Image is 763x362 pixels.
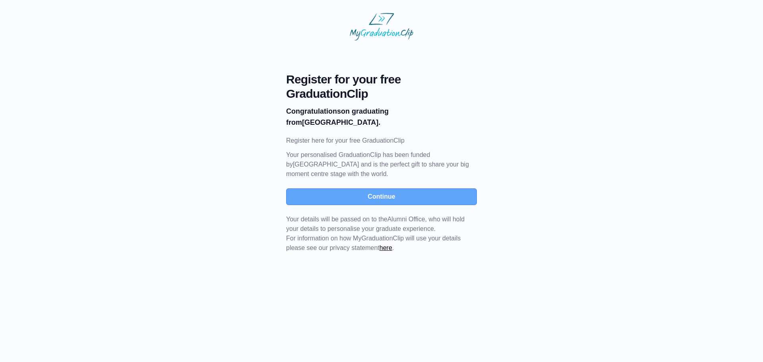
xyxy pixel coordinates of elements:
[286,87,477,101] span: GraduationClip
[286,72,477,87] span: Register for your free
[350,13,413,41] img: MyGraduationClip
[286,106,477,128] p: on graduating from [GEOGRAPHIC_DATA].
[286,136,477,145] p: Register here for your free GraduationClip
[286,188,477,205] button: Continue
[286,107,341,115] b: Congratulations
[286,150,477,179] p: Your personalised GraduationClip has been funded by [GEOGRAPHIC_DATA] and is the perfect gift to ...
[380,244,392,251] a: here
[286,216,465,251] span: For information on how MyGraduationClip will use your details please see our privacy statement .
[387,216,425,223] span: Alumni Office
[286,216,465,232] span: Your details will be passed on to the , who will hold your details to personalise your graduate e...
